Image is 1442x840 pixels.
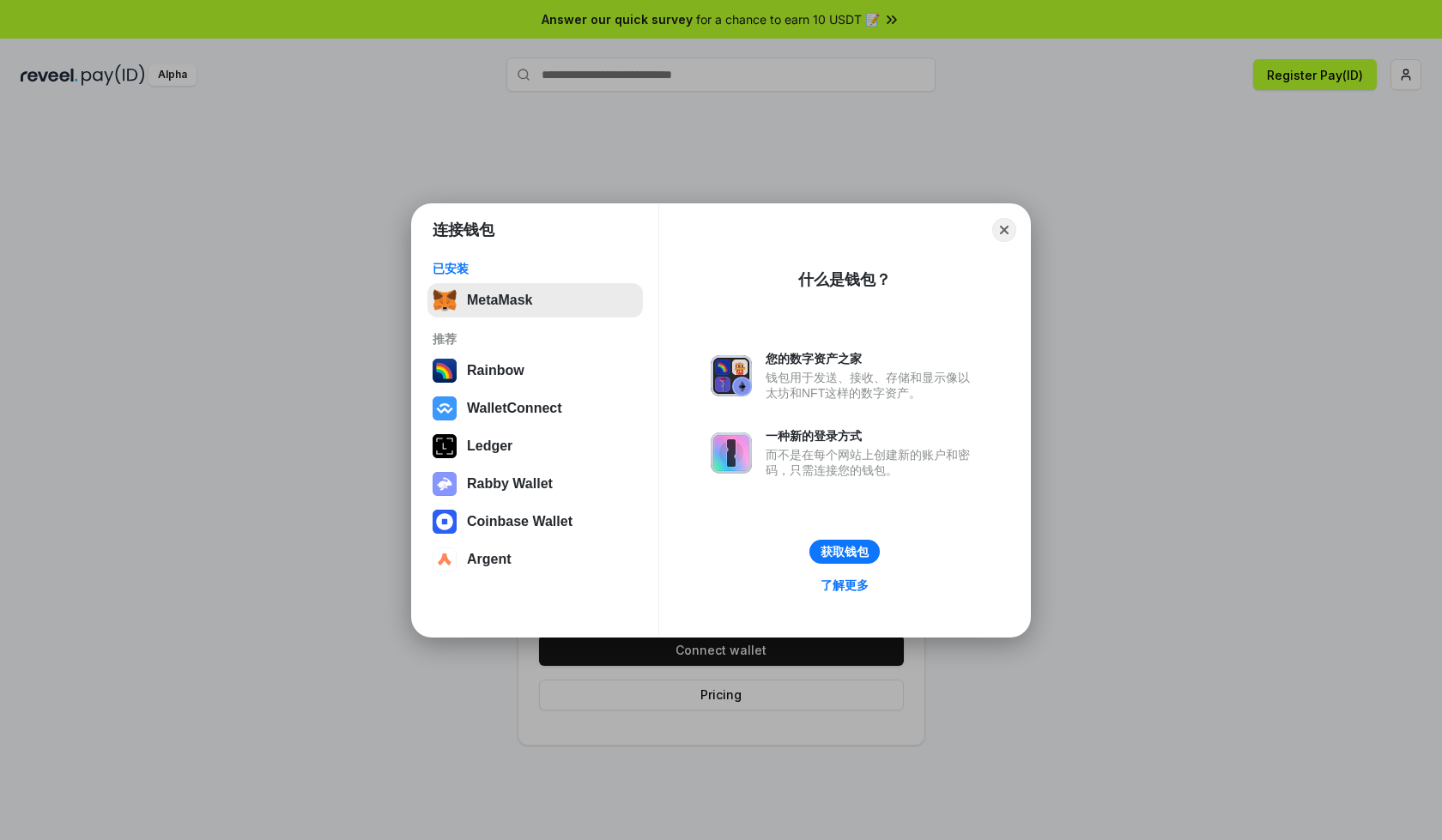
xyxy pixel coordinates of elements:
[433,220,494,240] h1: 连接钱包
[427,505,643,539] button: Coinbase Wallet
[821,544,869,559] div: 获取钱包
[427,429,643,463] button: Ledger
[433,434,457,458] img: svg+xml,%3Csvg%20xmlns%3D%22http%3A%2F%2Fwww.w3.org%2F2000%2Fsvg%22%20width%3D%2228%22%20height%3...
[433,396,457,420] img: svg+xml,%3Csvg%20width%3D%2228%22%20height%3D%2228%22%20viewBox%3D%220%200%2028%2028%22%20fill%3D...
[798,269,891,290] div: 什么是钱包？
[809,540,880,564] button: 获取钱包
[433,288,457,312] img: svg+xml,%3Csvg%20fill%3D%22none%22%20height%3D%2233%22%20viewBox%3D%220%200%2035%2033%22%20width%...
[766,428,978,444] div: 一种新的登录方式
[766,447,978,478] div: 而不是在每个网站上创建新的账户和密码，只需连接您的钱包。
[810,574,879,596] a: 了解更多
[467,293,532,308] div: MetaMask
[992,218,1016,242] button: Close
[433,261,638,276] div: 已安装
[427,354,643,388] button: Rainbow
[467,363,524,378] div: Rainbow
[711,355,752,396] img: svg+xml,%3Csvg%20xmlns%3D%22http%3A%2F%2Fwww.w3.org%2F2000%2Fsvg%22%20fill%3D%22none%22%20viewBox...
[711,432,752,474] img: svg+xml,%3Csvg%20xmlns%3D%22http%3A%2F%2Fwww.w3.org%2F2000%2Fsvg%22%20fill%3D%22none%22%20viewBox...
[433,472,457,496] img: svg+xml,%3Csvg%20xmlns%3D%22http%3A%2F%2Fwww.w3.org%2F2000%2Fsvg%22%20fill%3D%22none%22%20viewBox...
[467,552,512,567] div: Argent
[467,476,553,492] div: Rabby Wallet
[766,370,978,401] div: 钱包用于发送、接收、存储和显示像以太坊和NFT这样的数字资产。
[467,514,573,529] div: Coinbase Wallet
[433,510,457,534] img: svg+xml,%3Csvg%20width%3D%2228%22%20height%3D%2228%22%20viewBox%3D%220%200%2028%2028%22%20fill%3D...
[427,467,643,501] button: Rabby Wallet
[821,577,869,593] div: 了解更多
[467,438,512,454] div: Ledger
[427,283,643,317] button: MetaMask
[766,351,978,366] div: 您的数字资产之家
[427,542,643,577] button: Argent
[427,391,643,426] button: WalletConnect
[433,547,457,571] img: svg+xml,%3Csvg%20width%3D%2228%22%20height%3D%2228%22%20viewBox%3D%220%200%2028%2028%22%20fill%3D...
[433,331,638,347] div: 推荐
[433,359,457,383] img: svg+xml,%3Csvg%20width%3D%22120%22%20height%3D%22120%22%20viewBox%3D%220%200%20120%20120%22%20fil...
[467,401,562,416] div: WalletConnect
